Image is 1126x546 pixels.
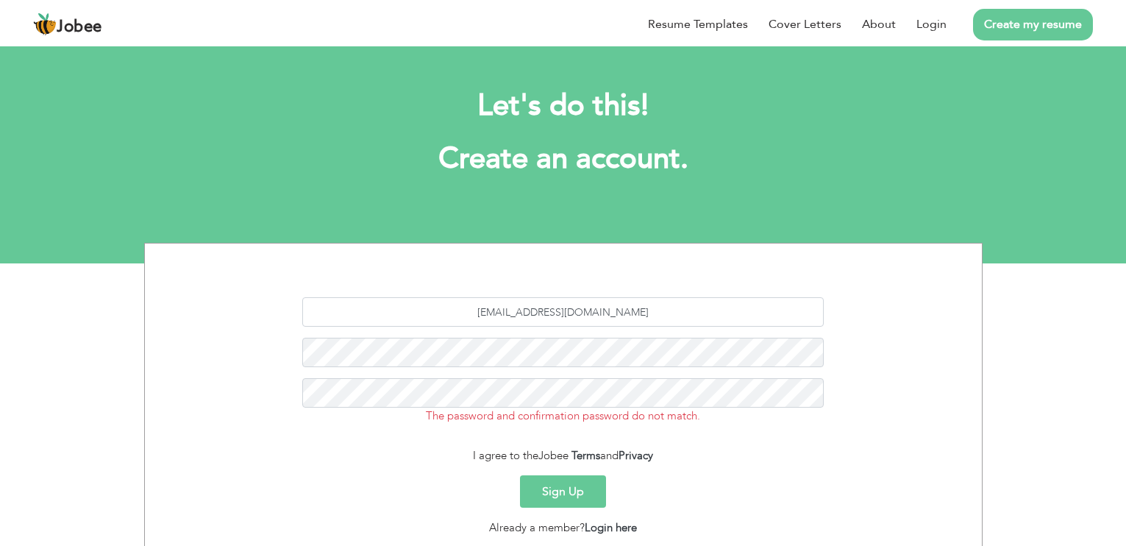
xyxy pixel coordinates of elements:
h1: Create an account. [166,140,961,178]
img: jobee.io [33,13,57,36]
span: Jobee [538,448,569,463]
a: Jobee [33,13,102,36]
a: Resume Templates [648,15,748,33]
a: Login [916,15,947,33]
a: Privacy [619,448,653,463]
div: Already a member? [156,520,971,536]
a: About [862,15,896,33]
span: Jobee [57,19,102,35]
div: I agree to the and [156,447,971,464]
a: Create my resume [973,9,1093,40]
a: Cover Letters [769,15,841,33]
a: Terms [571,448,600,463]
span: The password and confirmation password do not match. [426,408,700,423]
input: Email [302,297,824,327]
h2: Let's do this! [166,87,961,125]
button: Sign Up [520,475,606,508]
a: Login here [585,520,637,535]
